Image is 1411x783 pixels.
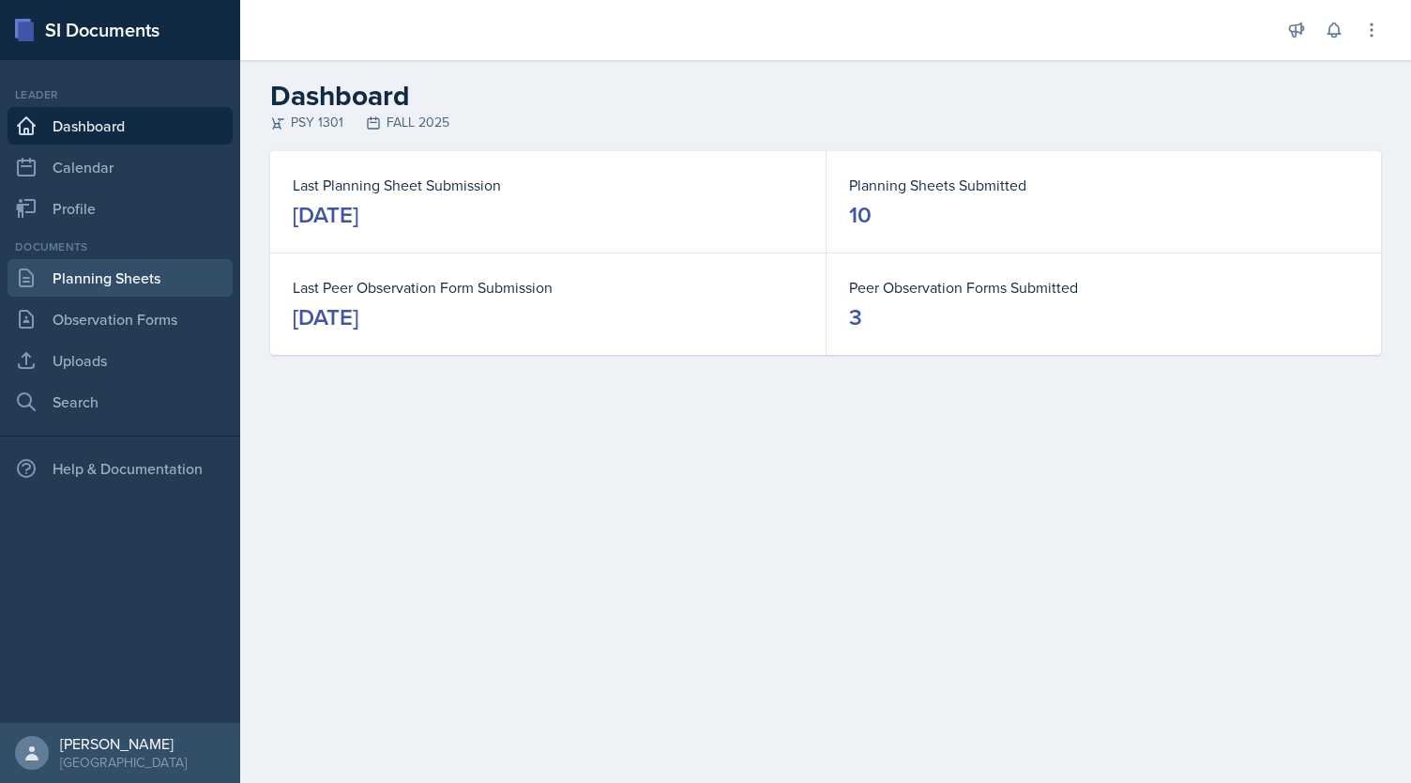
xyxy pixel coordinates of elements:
[270,79,1381,113] h2: Dashboard
[849,276,1358,299] dt: Peer Observation Forms Submitted
[849,200,872,230] div: 10
[293,276,803,299] dt: Last Peer Observation Form Submission
[8,238,233,255] div: Documents
[60,753,187,772] div: [GEOGRAPHIC_DATA]
[8,107,233,145] a: Dashboard
[8,86,233,103] div: Leader
[8,450,233,487] div: Help & Documentation
[849,174,1358,196] dt: Planning Sheets Submitted
[293,302,358,332] div: [DATE]
[8,190,233,227] a: Profile
[270,113,1381,132] div: PSY 1301 FALL 2025
[849,302,862,332] div: 3
[8,300,233,338] a: Observation Forms
[8,383,233,421] a: Search
[8,259,233,297] a: Planning Sheets
[293,200,358,230] div: [DATE]
[60,734,187,753] div: [PERSON_NAME]
[293,174,803,196] dt: Last Planning Sheet Submission
[8,148,233,186] a: Calendar
[8,342,233,379] a: Uploads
